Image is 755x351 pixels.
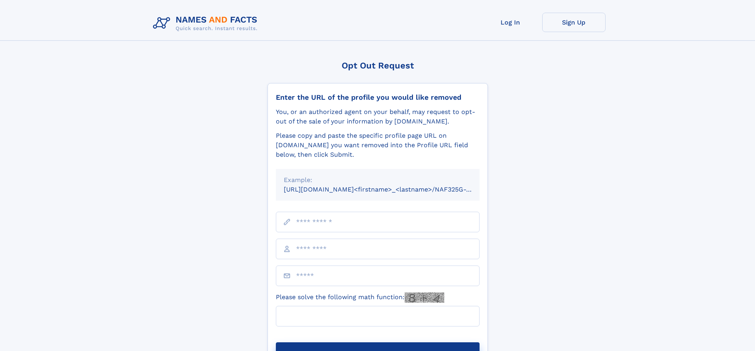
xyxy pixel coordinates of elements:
[150,13,264,34] img: Logo Names and Facts
[276,107,480,126] div: You, or an authorized agent on your behalf, may request to opt-out of the sale of your informatio...
[284,175,472,185] div: Example:
[276,131,480,159] div: Please copy and paste the specific profile page URL on [DOMAIN_NAME] you want removed into the Pr...
[276,292,444,303] label: Please solve the following math function:
[479,13,542,32] a: Log In
[284,186,495,193] small: [URL][DOMAIN_NAME]<firstname>_<lastname>/NAF325G-xxxxxxxx
[276,93,480,102] div: Enter the URL of the profile you would like removed
[542,13,606,32] a: Sign Up
[268,61,488,70] div: Opt Out Request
